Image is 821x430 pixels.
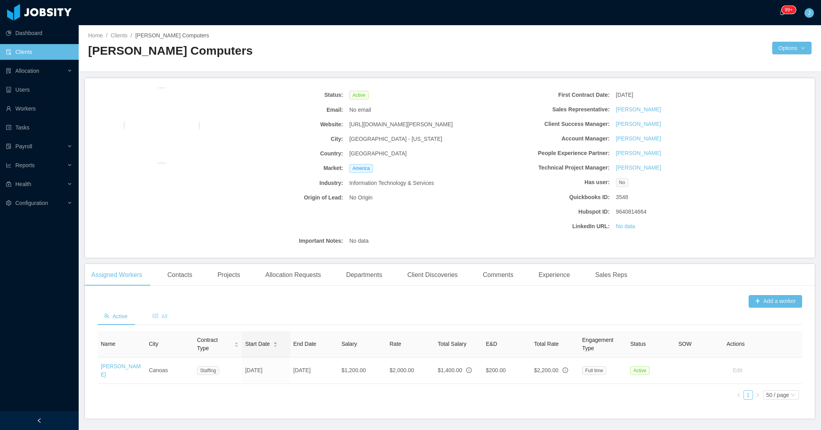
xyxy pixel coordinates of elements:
li: Previous Page [734,390,744,400]
span: Health [15,181,31,187]
b: Status: [216,91,343,99]
button: Optionsicon: down [772,42,812,54]
td: $1,200.00 [338,358,386,384]
b: Market: [216,164,343,172]
td: [DATE] [242,358,290,384]
span: Information Technology & Services [349,179,434,187]
li: 1 [744,390,753,400]
img: ee03d470-3da2-11ed-8e6e-59cb0073dbab_63595990be61e-400w.png [124,88,199,163]
span: info-circle [563,367,568,373]
a: [PERSON_NAME] [616,105,661,114]
div: Allocation Requests [259,264,327,286]
b: Quickbooks ID: [483,193,610,201]
span: Rate [389,341,401,347]
a: Home [88,32,103,39]
span: Contract Type [197,336,231,352]
div: Departments [340,264,389,286]
span: $2,200.00 [534,367,558,373]
a: icon: profileTasks [6,120,72,135]
span: 9640814664 [616,208,647,216]
a: [PERSON_NAME] [101,363,141,378]
a: icon: robotUsers [6,82,72,98]
span: [GEOGRAPHIC_DATA] [349,149,407,158]
div: [DATE] [613,88,746,102]
button: icon: plusAdd a worker [749,295,802,308]
b: Client Success Manager: [483,120,610,128]
i: icon: team [104,313,109,319]
b: People Experience Partner: [483,149,610,157]
span: City [149,341,158,347]
a: icon: pie-chartDashboard [6,25,72,41]
span: / [106,32,107,39]
li: Next Page [753,390,762,400]
td: [DATE] [290,358,338,384]
b: Has user: [483,178,610,186]
span: Salary [341,341,357,347]
b: Website: [216,120,343,129]
span: Start Date [245,340,270,348]
span: Name [101,341,115,347]
b: Origin of Lead: [216,194,343,202]
span: $1,400.00 [438,367,462,373]
i: icon: right [755,393,760,397]
span: Configuration [15,200,48,206]
i: icon: left [736,393,741,397]
span: $200.00 [486,367,506,373]
i: icon: caret-up [234,341,239,343]
span: [GEOGRAPHIC_DATA] - [US_STATE] [349,135,442,143]
span: Total Salary [438,341,467,347]
span: SOW [679,341,692,347]
td: Canoas [146,358,194,384]
span: [URL][DOMAIN_NAME][PERSON_NAME] [349,120,453,129]
span: No Origin [349,194,373,202]
span: No [616,178,628,187]
a: 1 [744,391,753,399]
span: 3548 [616,193,628,201]
span: Reports [15,162,35,168]
span: Full time [582,366,606,375]
b: Industry: [216,179,343,187]
div: Comments [477,264,520,286]
span: Allocation [15,68,39,74]
sup: 166 [782,6,796,14]
div: Client Discoveries [401,264,464,286]
span: E&D [486,341,497,347]
h2: [PERSON_NAME] Computers [88,43,450,59]
button: Edit [727,364,749,377]
div: Sort [234,341,239,346]
i: icon: down [791,393,795,398]
span: / [131,32,132,39]
span: End Date [293,341,316,347]
i: icon: read [153,313,158,319]
b: Technical Project Manager: [483,164,610,172]
a: No data [616,222,635,231]
b: Important Notes: [216,237,343,245]
i: icon: line-chart [6,162,11,168]
b: LinkedIn URL: [483,222,610,231]
div: Experience [532,264,576,286]
span: [PERSON_NAME] Computers [135,32,209,39]
i: icon: caret-down [234,344,239,346]
span: Staffing [197,366,219,375]
a: icon: userWorkers [6,101,72,116]
div: Sort [273,341,278,346]
a: [PERSON_NAME] [616,120,661,128]
a: [PERSON_NAME] [616,149,661,157]
div: Contacts [161,264,199,286]
a: Clients [111,32,127,39]
span: Active [104,313,127,319]
b: Email: [216,106,343,114]
b: First Contract Date: [483,91,610,99]
i: icon: caret-down [273,344,278,346]
span: Actions [727,341,745,347]
span: No email [349,106,371,114]
a: [PERSON_NAME] [616,135,661,143]
span: J [808,8,811,18]
b: Hubspot ID: [483,208,610,216]
b: Account Manager: [483,135,610,143]
i: icon: bell [779,10,785,15]
span: Engagement Type [582,337,613,351]
i: icon: file-protect [6,144,11,149]
span: Status [630,341,646,347]
div: 50 / page [766,391,789,399]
